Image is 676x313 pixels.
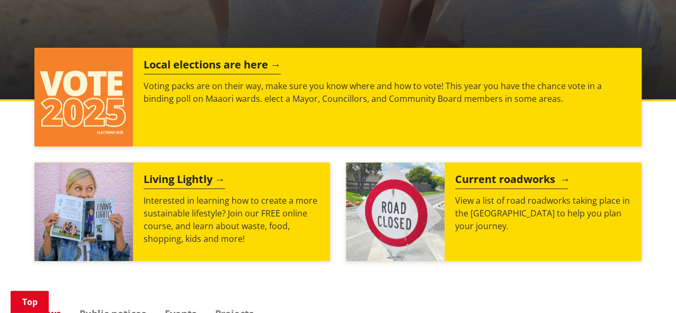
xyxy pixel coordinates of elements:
[11,291,49,313] a: Top
[34,48,133,146] img: Vote 2025
[627,268,665,307] iframe: Messenger Launcher
[144,173,225,189] h2: Living Lightly
[144,80,631,105] p: Voting packs are on their way, make sure you know where and how to vote! This year you have the c...
[346,162,444,261] img: Road closed sign
[346,162,642,261] a: Current roadworks View a list of road roadworks taking place in the [GEOGRAPHIC_DATA] to help you...
[455,173,568,189] h2: Current roadworks
[144,194,319,245] p: Interested in learning how to create a more sustainable lifestyle? Join our FREE online course, a...
[34,162,330,261] a: Living Lightly Interested in learning how to create a more sustainable lifestyle? Join our FREE o...
[34,162,133,261] img: Mainstream Green Workshop Series
[144,58,281,74] h2: Local elections are here
[455,194,631,232] p: View a list of road roadworks taking place in the [GEOGRAPHIC_DATA] to help you plan your journey.
[34,48,642,146] a: Local elections are here Voting packs are on their way, make sure you know where and how to vote!...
